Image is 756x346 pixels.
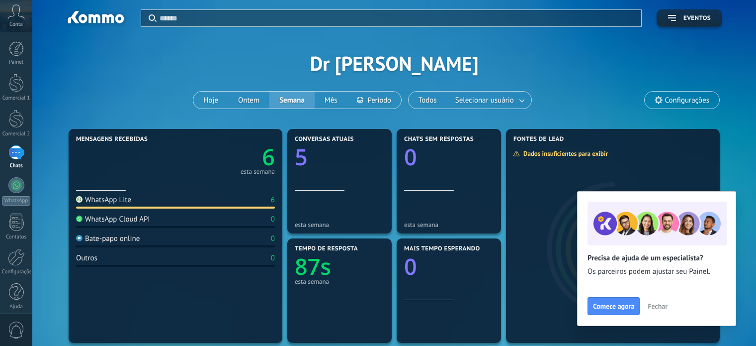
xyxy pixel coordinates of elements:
[295,251,331,282] text: 87s
[404,221,494,229] div: esta semana
[657,9,722,27] button: Eventos
[228,92,269,109] button: Ontem
[648,303,668,310] span: Fechar
[683,15,711,22] span: Eventos
[513,136,564,143] span: Fontes de lead
[262,142,275,172] text: 6
[295,136,354,143] span: Conversas atuais
[315,92,347,109] button: Mês
[76,136,148,143] span: Mensagens recebidas
[76,196,83,203] img: WhatsApp Lite
[269,92,315,109] button: Semana
[76,195,131,205] div: WhatsApp Lite
[175,142,275,172] a: 6
[513,149,615,158] div: Dados insuficientes para exibir
[295,245,358,252] span: Tempo de resposta
[271,195,275,205] div: 6
[271,234,275,243] div: 0
[271,253,275,263] div: 0
[404,251,417,282] text: 0
[76,215,150,224] div: WhatsApp Cloud API
[193,92,228,109] button: Hoje
[76,235,83,241] img: Bate-papo online
[404,136,474,143] span: Chats sem respostas
[453,94,516,107] span: Selecionar usuário
[588,267,726,277] span: Os parceiros podem ajustar seu Painel.
[76,253,97,263] div: Outros
[2,196,30,206] div: WhatsApp
[409,92,447,109] button: Todos
[295,142,308,172] text: 5
[404,245,480,252] span: Mais tempo esperando
[404,142,417,172] text: 0
[2,269,31,275] div: Configurações
[241,169,275,174] div: esta semana
[665,96,709,105] span: Configurações
[295,221,384,229] div: esta semana
[2,234,31,240] div: Contatos
[2,163,31,169] div: Chats
[295,278,384,285] div: esta semana
[271,215,275,224] div: 0
[2,131,31,137] div: Comercial 2
[2,304,31,310] div: Ajuda
[76,216,83,222] img: WhatsApp Cloud API
[588,253,726,263] h2: Precisa de ajuda de um especialista?
[588,297,640,315] button: Comece agora
[2,59,31,66] div: Painel
[593,303,634,310] span: Comece agora
[2,95,31,102] div: Comercial 1
[643,299,672,314] button: Fechar
[76,234,140,243] div: Bate-papo online
[9,21,23,28] span: Conta
[447,92,531,109] button: Selecionar usuário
